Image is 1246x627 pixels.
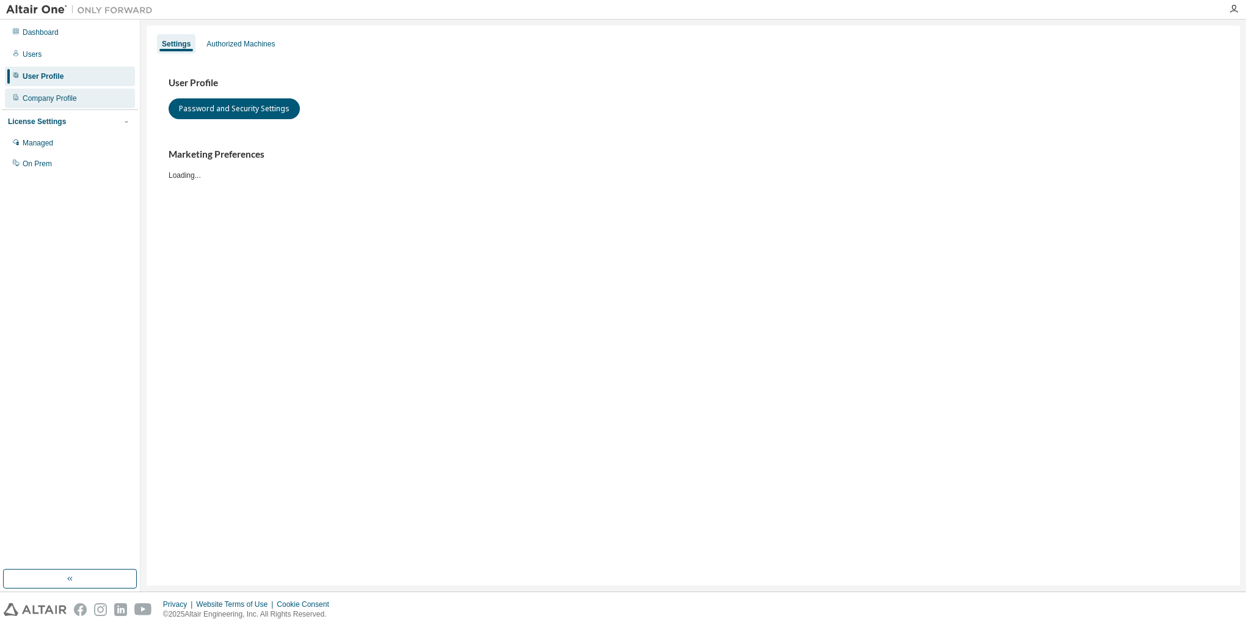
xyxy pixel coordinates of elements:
div: License Settings [8,117,66,127]
img: linkedin.svg [114,603,127,616]
p: © 2025 Altair Engineering, Inc. All Rights Reserved. [163,609,337,620]
button: Password and Security Settings [169,98,300,119]
h3: User Profile [169,77,1218,89]
img: instagram.svg [94,603,107,616]
div: Dashboard [23,28,59,37]
div: Loading... [169,148,1218,180]
div: Authorized Machines [206,39,275,49]
img: Altair One [6,4,159,16]
div: Company Profile [23,94,77,103]
div: Cookie Consent [277,599,336,609]
img: facebook.svg [74,603,87,616]
div: Users [23,50,42,59]
div: User Profile [23,71,64,81]
div: On Prem [23,159,52,169]
img: youtube.svg [134,603,152,616]
div: Managed [23,138,53,148]
div: Settings [162,39,191,49]
h3: Marketing Preferences [169,148,1218,161]
img: altair_logo.svg [4,603,67,616]
div: Privacy [163,599,196,609]
div: Website Terms of Use [196,599,277,609]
